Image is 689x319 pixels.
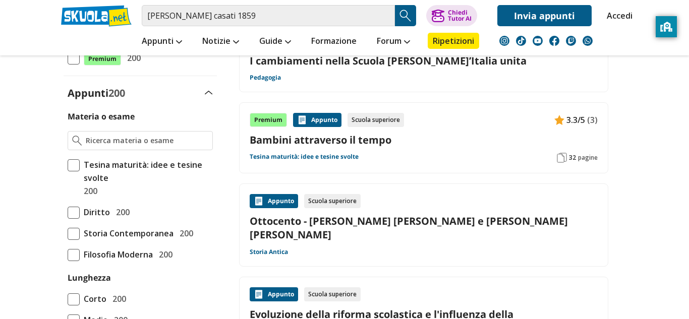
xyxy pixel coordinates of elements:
[557,153,567,163] img: Pagine
[108,292,126,305] span: 200
[80,184,97,198] span: 200
[80,292,106,305] span: Corto
[257,33,294,51] a: Guide
[80,248,153,261] span: Filosofia Moderna
[205,91,213,95] img: Apri e chiudi sezione
[428,33,479,49] a: Ripetizioni
[533,36,543,46] img: youtube
[304,194,361,208] div: Scuola superiore
[448,10,472,22] div: Chiedi Tutor AI
[86,136,208,146] input: Ricerca materia o esame
[68,86,125,100] label: Appunti
[250,214,598,241] a: Ottocento - [PERSON_NAME] [PERSON_NAME] e [PERSON_NAME] [PERSON_NAME]
[68,272,111,283] label: Lunghezza
[554,115,564,125] img: Appunti contenuto
[578,154,598,162] span: pagine
[309,33,359,51] a: Formazione
[583,36,593,46] img: WhatsApp
[497,5,592,26] a: Invia appunti
[155,248,173,261] span: 200
[607,5,628,26] a: Accedi
[250,194,298,208] div: Appunto
[139,33,185,51] a: Appunti
[516,36,526,46] img: tiktok
[80,158,213,184] span: Tesina maturità: idee e tesine svolte
[200,33,242,51] a: Notizie
[566,113,585,126] span: 3.3/5
[569,154,576,162] span: 32
[176,227,193,240] span: 200
[112,206,130,219] span: 200
[566,36,576,46] img: twitch
[108,86,125,100] span: 200
[297,115,307,125] img: Appunti contenuto
[142,5,395,26] input: Cerca appunti, riassunti o versioni
[250,287,298,301] div: Appunto
[84,52,121,66] span: Premium
[398,8,413,23] img: Cerca appunti, riassunti o versioni
[499,36,509,46] img: instagram
[80,206,110,219] span: Diritto
[656,16,677,37] button: privacy banner
[250,248,288,256] a: Storia Antica
[293,113,341,127] div: Appunto
[254,196,264,206] img: Appunti contenuto
[250,74,281,82] a: Pedagogia
[304,287,361,301] div: Scuola superiore
[374,33,413,51] a: Forum
[250,133,598,147] a: Bambini attraverso il tempo
[72,136,82,146] img: Ricerca materia o esame
[250,153,359,161] a: Tesina maturità: idee e tesine svolte
[587,113,598,126] span: (3)
[250,54,598,68] a: I cambiamenti nella Scuola [PERSON_NAME]’Italia unita
[348,113,404,127] div: Scuola superiore
[123,51,141,65] span: 200
[426,5,477,26] button: ChiediTutor AI
[250,113,287,127] div: Premium
[68,111,135,122] label: Materia o esame
[395,5,416,26] button: Search Button
[254,289,264,299] img: Appunti contenuto
[549,36,559,46] img: facebook
[80,227,174,240] span: Storia Contemporanea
